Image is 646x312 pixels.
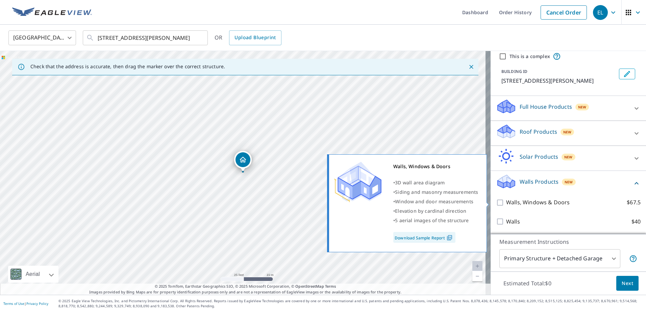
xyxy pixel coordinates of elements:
[496,99,641,118] div: Full House ProductsNew
[325,284,336,289] a: Terms
[498,276,557,291] p: Estimated Total: $0
[234,151,252,172] div: Dropped pin, building 1, Residential property, 365 E Mcconnel Ave Mcconnelsville, OH 43756
[496,149,641,168] div: Solar ProductsNew
[472,261,482,271] a: Current Level 20, Zoom In Disabled
[393,162,478,171] div: Walls, Windows & Doors
[234,33,276,42] span: Upload Blueprint
[616,276,639,291] button: Next
[3,302,48,306] p: |
[506,217,520,226] p: Walls
[215,30,281,45] div: OR
[510,53,550,60] label: This is a complex
[8,266,58,283] div: Aerial
[393,187,478,197] div: •
[496,174,641,193] div: Walls ProductsNew
[445,235,454,241] img: Pdf Icon
[8,28,76,47] div: [GEOGRAPHIC_DATA]
[393,197,478,206] div: •
[520,153,558,161] p: Solar Products
[30,63,225,70] p: Check that the address is accurate, then drag the marker over the correct structure.
[395,217,469,224] span: 5 aerial images of the structure
[395,208,466,214] span: Elevation by cardinal direction
[295,284,324,289] a: OpenStreetMap
[496,124,641,143] div: Roof ProductsNew
[627,198,641,207] p: $67.5
[565,179,573,185] span: New
[520,178,558,186] p: Walls Products
[501,69,527,74] p: BUILDING ID
[395,189,478,195] span: Siding and masonry measurements
[499,249,620,268] div: Primary Structure + Detached Garage
[12,7,92,18] img: EV Logo
[395,198,473,205] span: Window and door measurements
[155,284,336,289] span: © 2025 TomTom, Earthstar Geographics SIO, © 2025 Microsoft Corporation, ©
[499,238,637,246] p: Measurement Instructions
[58,298,643,309] p: © 2025 Eagle View Technologies, Inc. and Pictometry International Corp. All Rights Reserved. Repo...
[541,5,587,20] a: Cancel Order
[506,198,570,207] p: Walls, Windows & Doors
[578,104,587,110] span: New
[334,162,381,202] img: Premium
[467,62,476,71] button: Close
[229,30,281,45] a: Upload Blueprint
[520,103,572,111] p: Full House Products
[631,217,641,226] p: $40
[26,301,48,306] a: Privacy Policy
[3,301,24,306] a: Terms of Use
[619,69,635,79] button: Edit building 1
[501,77,616,85] p: [STREET_ADDRESS][PERSON_NAME]
[593,5,608,20] div: EL
[622,279,633,288] span: Next
[629,255,637,263] span: Your report will include the primary structure and a detached garage if one exists.
[98,28,194,47] input: Search by address or latitude-longitude
[472,271,482,281] a: Current Level 20, Zoom Out
[393,206,478,216] div: •
[24,266,42,283] div: Aerial
[564,154,573,160] span: New
[520,128,557,136] p: Roof Products
[563,129,572,135] span: New
[395,179,445,186] span: 3D wall area diagram
[393,232,455,243] a: Download Sample Report
[393,178,478,187] div: •
[393,216,478,225] div: •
